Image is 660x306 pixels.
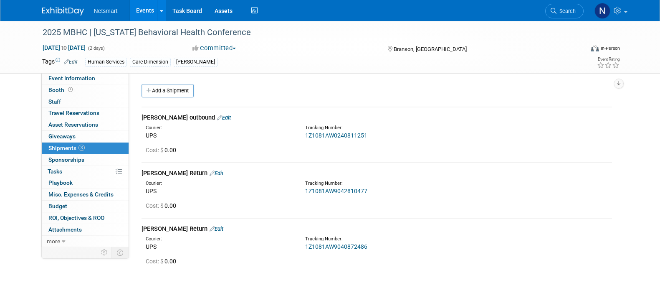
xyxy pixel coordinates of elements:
td: Toggle Event Tabs [111,247,129,258]
a: Booth [42,84,129,96]
a: Edit [210,170,223,176]
td: Tags [42,57,78,67]
div: [PERSON_NAME] outbound [142,113,612,122]
span: Playbook [48,179,73,186]
div: Care Dimension [130,58,171,66]
div: UPS [146,187,293,195]
a: Giveaways [42,131,129,142]
span: Shipments [48,145,85,151]
span: Sponsorships [48,156,84,163]
a: Sponsorships [42,154,129,166]
button: Committed [190,44,239,53]
span: Cost: $ [146,202,164,209]
span: 0.00 [146,147,180,153]
span: ROI, Objectives & ROO [48,214,104,221]
span: Budget [48,203,67,209]
a: Edit [64,59,78,65]
img: Nina Finn [594,3,610,19]
span: Misc. Expenses & Credits [48,191,114,198]
div: 2025 MBHC | [US_STATE] Behavioral Health Conference [40,25,571,40]
a: Attachments [42,224,129,235]
span: Tasks [48,168,62,175]
td: Personalize Event Tab Strip [97,247,112,258]
span: (2 days) [87,46,105,51]
span: Cost: $ [146,147,164,153]
span: Staff [48,98,61,105]
a: 1Z1081AW9042810477 [305,188,367,194]
a: 1Z1081AW0240811251 [305,132,367,139]
span: Booth not reserved yet [66,87,74,93]
div: Tracking Number: [305,125,492,131]
span: to [60,44,68,51]
span: Netsmart [94,8,118,14]
a: Shipments3 [42,143,129,154]
span: Booth [48,87,74,93]
div: Event Rating [597,57,620,61]
a: ROI, Objectives & ROO [42,212,129,224]
div: Tracking Number: [305,180,492,187]
a: Staff [42,96,129,107]
div: Tracking Number: [305,236,492,242]
img: Format-Inperson.png [591,45,599,51]
a: Add a Shipment [142,84,194,97]
span: more [47,238,60,245]
a: Tasks [42,166,129,177]
div: UPS [146,131,293,140]
a: Edit [217,115,231,121]
span: 3 [78,145,85,151]
div: Courier: [146,236,293,242]
span: [DATE] [DATE] [42,44,86,51]
a: Budget [42,201,129,212]
a: Edit [210,226,223,232]
div: [PERSON_NAME] [174,58,217,66]
span: 0.00 [146,202,180,209]
div: [PERSON_NAME] Return [142,224,612,233]
div: In-Person [600,45,620,51]
span: Giveaways [48,133,76,140]
a: Travel Reservations [42,107,129,119]
div: Event Format [534,43,620,56]
span: Event Information [48,75,95,82]
a: Misc. Expenses & Credits [42,189,129,200]
span: Search [556,8,576,14]
a: Playbook [42,177,129,189]
a: 1Z1081AW9040872486 [305,243,367,250]
a: more [42,236,129,247]
span: Travel Reservations [48,110,99,116]
div: Courier: [146,125,293,131]
a: Asset Reservations [42,119,129,130]
div: Human Services [85,58,127,66]
img: ExhibitDay [42,7,84,15]
span: Branson, [GEOGRAPHIC_DATA] [394,46,467,52]
div: [PERSON_NAME] Return [142,169,612,178]
div: Courier: [146,180,293,187]
span: Attachments [48,226,82,233]
span: Cost: $ [146,258,164,265]
span: Asset Reservations [48,121,98,128]
div: UPS [146,242,293,251]
span: 0.00 [146,258,180,265]
a: Search [545,4,584,18]
a: Event Information [42,73,129,84]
